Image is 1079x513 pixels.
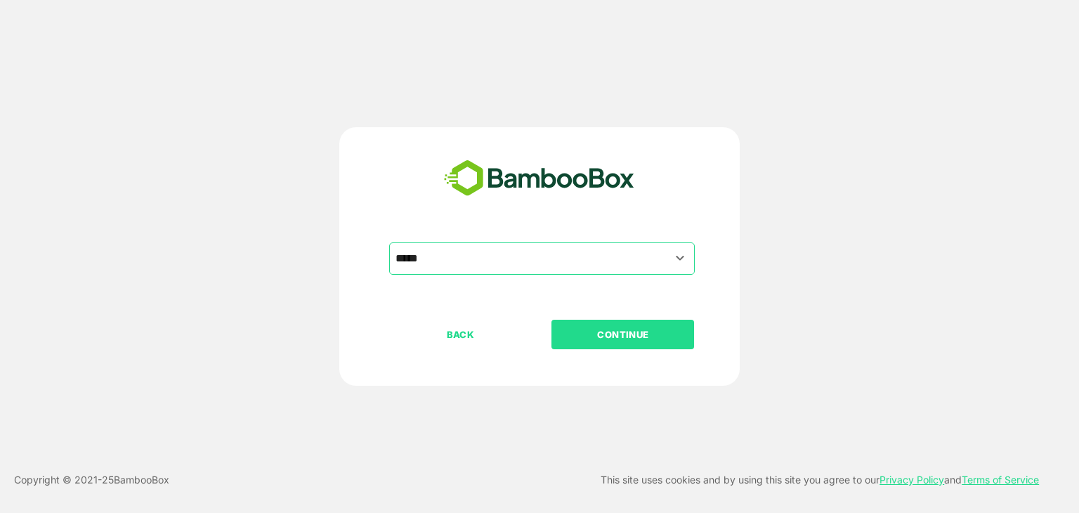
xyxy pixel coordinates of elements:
[14,472,169,488] p: Copyright © 2021- 25 BambooBox
[553,327,693,342] p: CONTINUE
[671,249,690,268] button: Open
[391,327,531,342] p: BACK
[389,320,532,349] button: BACK
[879,474,944,486] a: Privacy Policy
[551,320,694,349] button: CONTINUE
[962,474,1039,486] a: Terms of Service
[601,472,1039,488] p: This site uses cookies and by using this site you agree to our and
[436,155,642,202] img: bamboobox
